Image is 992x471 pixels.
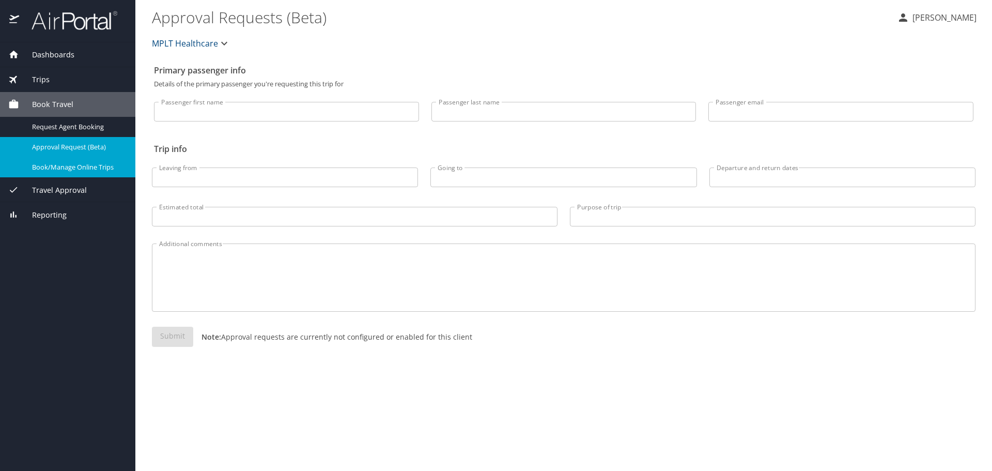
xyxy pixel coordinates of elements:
[19,99,73,110] span: Book Travel
[19,209,67,221] span: Reporting
[154,62,973,79] h2: Primary passenger info
[909,11,977,24] p: [PERSON_NAME]
[152,36,218,51] span: MPLT Healthcare
[20,10,117,31] img: airportal-logo.png
[893,8,981,27] button: [PERSON_NAME]
[19,49,74,60] span: Dashboards
[193,331,472,342] p: Approval requests are currently not configured or enabled for this client
[19,74,50,85] span: Trips
[202,332,221,342] strong: Note:
[148,33,235,54] button: MPLT Healthcare
[32,142,123,152] span: Approval Request (Beta)
[9,10,20,31] img: icon-airportal.png
[152,1,889,33] h1: Approval Requests (Beta)
[19,185,87,196] span: Travel Approval
[154,81,973,87] p: Details of the primary passenger you're requesting this trip for
[32,122,123,132] span: Request Agent Booking
[32,162,123,172] span: Book/Manage Online Trips
[154,141,973,157] h2: Trip info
